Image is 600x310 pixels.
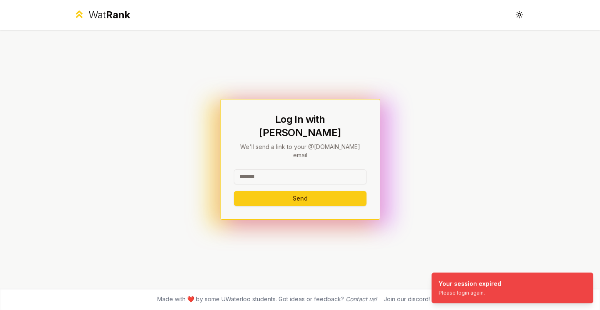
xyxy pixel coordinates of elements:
button: Send [234,191,367,206]
div: Wat [88,8,130,22]
a: WatRank [73,8,131,22]
span: Made with ❤️ by some UWaterloo students. Got ideas or feedback? [157,295,377,303]
div: Join our discord! [384,295,430,303]
p: We'll send a link to your @[DOMAIN_NAME] email [234,143,367,159]
span: Rank [106,9,130,21]
h1: Log In with [PERSON_NAME] [234,113,367,139]
a: Contact us! [346,295,377,303]
div: Please login again. [439,290,501,296]
div: Your session expired [439,280,501,288]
